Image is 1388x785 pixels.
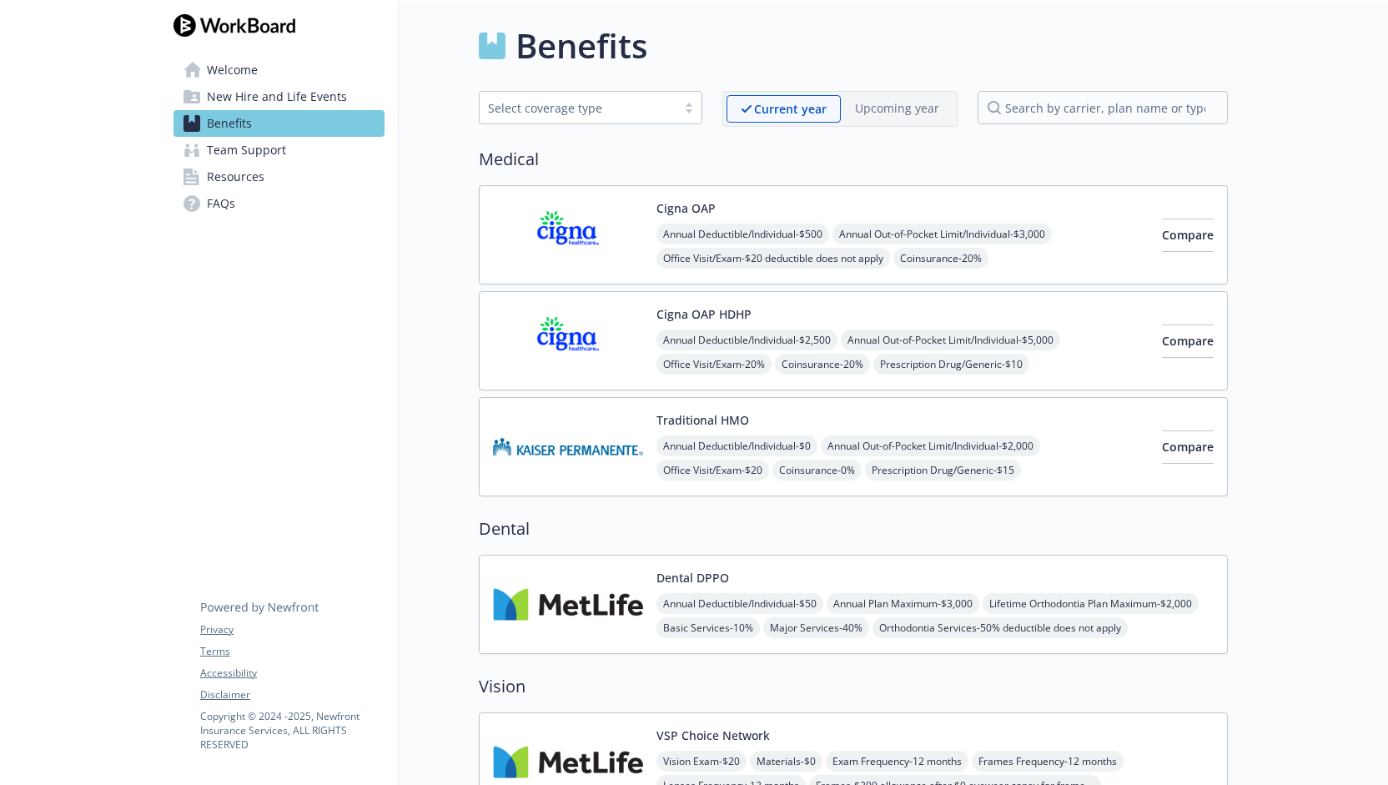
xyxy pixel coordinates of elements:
[656,330,837,350] span: Annual Deductible/Individual - $2,500
[841,330,1060,350] span: Annual Out-of-Pocket Limit/Individual - $5,000
[207,137,286,164] span: Team Support
[873,354,1029,375] span: Prescription Drug/Generic - $10
[173,83,385,110] a: New Hire and Life Events
[173,137,385,164] a: Team Support
[656,593,823,614] span: Annual Deductible/Individual - $50
[200,644,384,659] a: Terms
[772,460,862,481] span: Coinsurance - 0%
[1162,219,1214,252] button: Compare
[978,91,1228,124] input: search by carrier, plan name or type
[821,435,1040,456] span: Annual Out-of-Pocket Limit/Individual - $2,000
[832,224,1052,244] span: Annual Out-of-Pocket Limit/Individual - $3,000
[200,666,384,681] a: Accessibility
[207,83,347,110] span: New Hire and Life Events
[656,224,829,244] span: Annual Deductible/Individual - $500
[493,569,643,640] img: Metlife Inc carrier logo
[200,687,384,702] a: Disclaimer
[656,751,747,772] span: Vision Exam - $20
[1162,227,1214,243] span: Compare
[493,411,643,482] img: Kaiser Permanente Insurance Company carrier logo
[493,305,643,376] img: CIGNA carrier logo
[827,593,979,614] span: Annual Plan Maximum - $3,000
[173,110,385,137] a: Benefits
[207,190,235,217] span: FAQs
[754,100,827,118] p: Current year
[763,617,869,638] span: Major Services - 40%
[656,411,749,429] button: Traditional HMO
[656,248,890,269] span: Office Visit/Exam - $20 deductible does not apply
[207,164,264,190] span: Resources
[983,593,1199,614] span: Lifetime Orthodontia Plan Maximum - $2,000
[841,95,953,123] span: Upcoming year
[656,435,817,456] span: Annual Deductible/Individual - $0
[865,460,1021,481] span: Prescription Drug/Generic - $15
[479,147,1228,172] h2: Medical
[200,709,384,752] p: Copyright © 2024 - 2025 , Newfront Insurance Services, ALL RIGHTS RESERVED
[656,569,729,586] button: Dental DPPO
[656,460,769,481] span: Office Visit/Exam - $20
[488,99,668,117] div: Select coverage type
[173,57,385,83] a: Welcome
[775,354,870,375] span: Coinsurance - 20%
[893,248,988,269] span: Coinsurance - 20%
[656,727,770,744] button: VSP Choice Network
[207,110,252,137] span: Benefits
[972,751,1124,772] span: Frames Frequency - 12 months
[493,199,643,270] img: CIGNA carrier logo
[656,617,760,638] span: Basic Services - 10%
[855,99,939,117] p: Upcoming year
[515,21,647,71] h1: Benefits
[656,305,752,323] button: Cigna OAP HDHP
[750,751,822,772] span: Materials - $0
[1162,430,1214,464] button: Compare
[479,516,1228,541] h2: Dental
[1162,325,1214,358] button: Compare
[207,57,258,83] span: Welcome
[826,751,968,772] span: Exam Frequency - 12 months
[1162,439,1214,455] span: Compare
[873,617,1128,638] span: Orthodontia Services - 50% deductible does not apply
[1162,333,1214,349] span: Compare
[173,164,385,190] a: Resources
[656,199,716,217] button: Cigna OAP
[656,354,772,375] span: Office Visit/Exam - 20%
[173,190,385,217] a: FAQs
[200,622,384,637] a: Privacy
[479,674,1228,699] h2: Vision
